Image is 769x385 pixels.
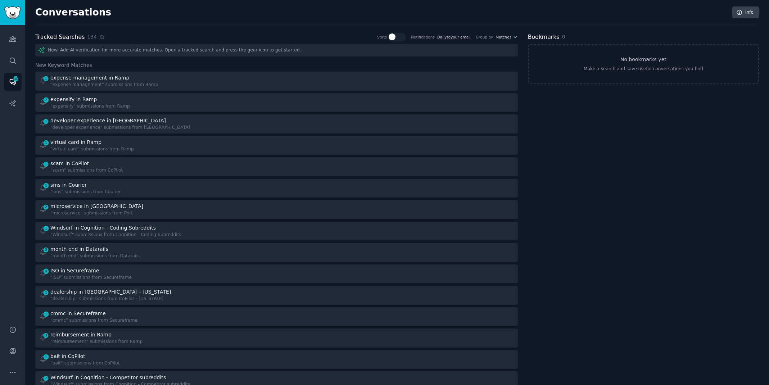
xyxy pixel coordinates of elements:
[476,35,493,40] div: Group by
[50,139,101,146] div: virtual card in Ramp
[43,290,49,295] span: 1
[50,224,156,232] div: Windsurf in Cognition - Coding Subreddits
[377,35,387,40] div: Stats
[35,286,518,305] a: 1dealership in [GEOGRAPHIC_DATA] - [US_STATE]"dealership" submissions from CoPilot - [US_STATE]
[4,73,22,91] a: 449
[35,264,518,284] a: 4ISO in Secureframe"ISO" submissions from Secureframe
[50,317,137,324] div: "cmmc" submissions from Secureframe
[43,98,49,103] span: 2
[50,181,87,189] div: sms in Courier
[50,353,85,360] div: bait in CoPilot
[50,374,166,381] div: Windsurf in Cognition - Competitor subreddits
[496,35,511,40] span: Matches
[50,96,97,103] div: expensify in Ramp
[50,124,190,131] div: "developer experience" submissions from [GEOGRAPHIC_DATA]
[50,339,143,345] div: "reimbursement" submissions from Ramp
[35,136,518,155] a: 1virtual card in Ramp"virtual card" submissions from Ramp
[50,232,181,238] div: "Windsurf" submissions from Cognition - Coding Subreddits
[50,331,112,339] div: reimbursement in Ramp
[50,296,172,302] div: "dealership" submissions from CoPilot - [US_STATE]
[43,333,49,338] span: 3
[50,360,119,367] div: "bait" submissions from CoPilot
[35,222,518,241] a: 1Windsurf in Cognition - Coding Subreddits"Windsurf" submissions from Cognition - Coding Subreddits
[50,74,129,82] div: expense management in Ramp
[87,33,97,41] span: 134
[35,114,518,133] a: 1developer experience in [GEOGRAPHIC_DATA]"developer experience" submissions from [GEOGRAPHIC_DATA]
[620,56,666,63] h3: No bookmarks yet
[584,66,703,72] div: Make a search and save useful conversations you find
[50,275,132,281] div: "ISO" submissions from Secureframe
[50,210,145,217] div: "microservice" submissions from Port
[50,203,143,210] div: microservice in [GEOGRAPHIC_DATA]
[43,226,49,231] span: 1
[437,35,471,39] a: Dailytoyour email
[13,76,19,81] span: 449
[50,117,166,124] div: developer experience in [GEOGRAPHIC_DATA]
[35,7,111,18] h2: Conversations
[43,140,49,145] span: 1
[732,6,759,19] a: Info
[50,146,134,153] div: "virtual card" submissions from Ramp
[4,6,21,19] img: GummySearch logo
[50,103,130,110] div: "expensify" submissions from Ramp
[411,35,435,40] div: Notifications
[35,329,518,348] a: 3reimbursement in Ramp"reimbursement" submissions from Ramp
[35,179,518,198] a: 1sms in Courier"sms" submissions from Courier
[43,312,49,317] span: 1
[35,62,92,69] span: New Keyword Matches
[35,307,518,326] a: 1cmmc in Secureframe"cmmc" submissions from Secureframe
[35,93,518,112] a: 2expensify in Ramp"expensify" submissions from Ramp
[528,44,759,84] a: No bookmarks yetMake a search and save useful conversations you find
[50,245,108,253] div: month end in Datarails
[35,33,85,42] h2: Tracked Searches
[43,204,49,209] span: 2
[35,350,518,369] a: 1bait in CoPilot"bait" submissions from CoPilot
[43,376,49,381] span: 2
[50,160,89,167] div: scam in CoPilot
[562,34,565,40] span: 0
[43,183,49,188] span: 1
[50,267,99,275] div: ISO in Secureframe
[50,288,171,296] div: dealership in [GEOGRAPHIC_DATA] - [US_STATE]
[50,189,121,195] div: "sms" submissions from Courier
[35,200,518,219] a: 2microservice in [GEOGRAPHIC_DATA]"microservice" submissions from Port
[43,269,49,274] span: 4
[50,82,158,88] div: "expense management" submissions from Ramp
[35,44,518,56] div: New: Add AI verification for more accurate matches. Open a tracked search and press the gear icon...
[35,72,518,91] a: 1expense management in Ramp"expense management" submissions from Ramp
[35,243,518,262] a: 3month end in Datarails"month end" submissions from Datarails
[50,167,123,174] div: "scam" submissions from CoPilot
[43,354,49,359] span: 1
[496,35,517,40] button: Matches
[50,310,106,317] div: cmmc in Secureframe
[43,76,49,81] span: 1
[43,119,49,124] span: 1
[50,253,140,259] div: "month end" submissions from Datarails
[43,247,49,252] span: 3
[528,33,560,42] h2: Bookmarks
[43,162,49,167] span: 1
[35,157,518,176] a: 1scam in CoPilot"scam" submissions from CoPilot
